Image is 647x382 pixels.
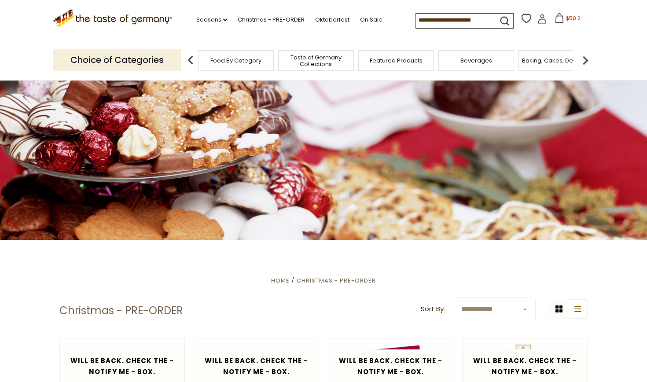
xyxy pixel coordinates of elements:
[210,57,261,64] a: Food By Category
[297,276,376,285] a: Christmas - PRE-ORDER
[315,15,349,25] a: Oktoberfest
[182,51,199,69] img: previous arrow
[421,304,445,315] label: Sort By:
[577,51,594,69] img: next arrow
[549,13,586,26] button: $50.2
[281,54,351,67] a: Taste of Germany Collections
[53,49,181,71] p: Choice of Categories
[370,57,423,64] a: Featured Products
[522,57,590,64] a: Baking, Cakes, Desserts
[271,276,290,285] a: Home
[460,57,492,64] a: Beverages
[238,15,305,25] a: Christmas - PRE-ORDER
[360,15,382,25] a: On Sale
[196,15,227,25] a: Seasons
[59,304,183,317] h1: Christmas - PRE-ORDER
[566,15,581,22] span: $50.2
